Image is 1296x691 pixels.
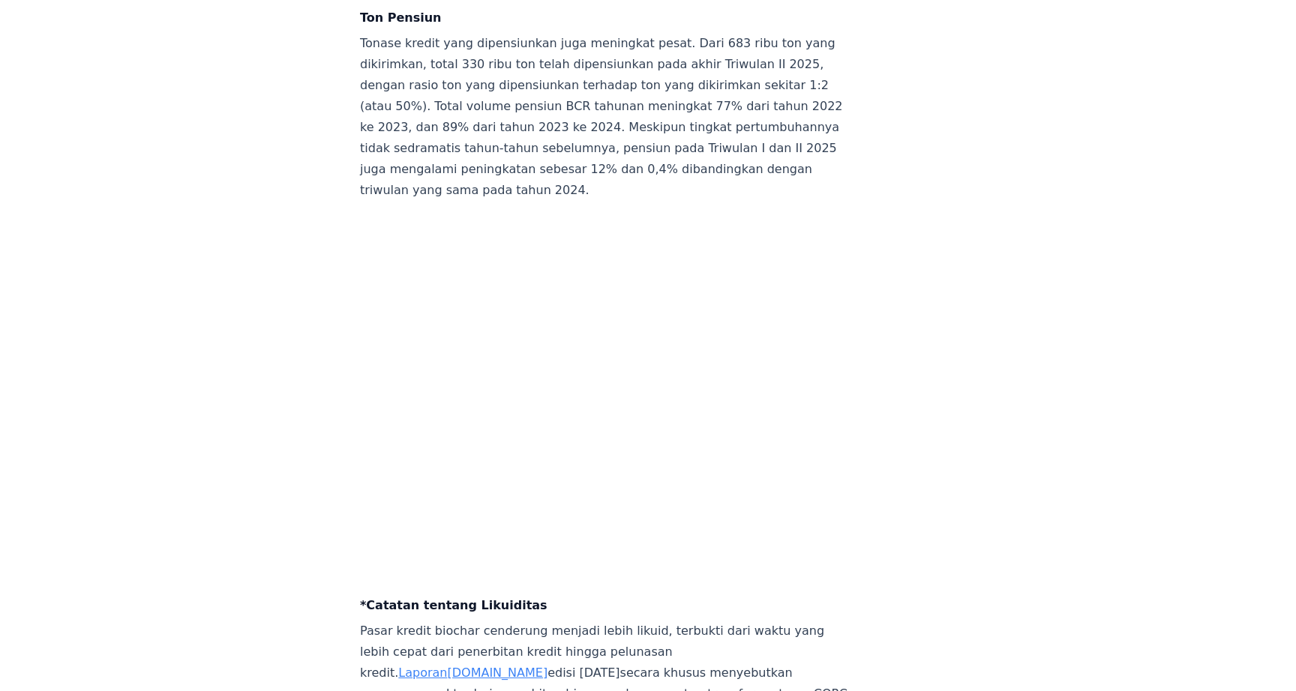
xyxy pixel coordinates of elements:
font: Pasar kredit biochar cenderung menjadi lebih likuid, terbukti dari waktu yang lebih cepat dari pe... [360,624,824,680]
font: *Catatan tentang Likuiditas [360,598,547,612]
font: edisi [DATE] [547,666,619,680]
font: Tonase kredit yang dipensiunkan juga meningkat pesat. Dari 683 ribu ton yang dikirimkan, total 33... [360,36,843,197]
a: [DOMAIN_NAME] [447,666,547,680]
iframe: Bagan kolom bertumpuk [360,216,856,579]
a: Laporan [398,666,447,680]
font: Ton Pensiun [360,10,442,25]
